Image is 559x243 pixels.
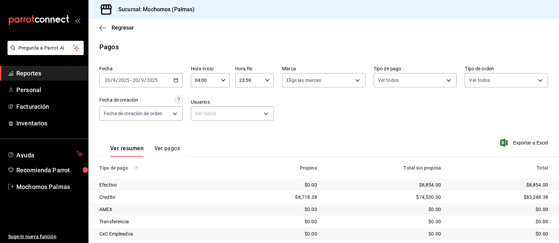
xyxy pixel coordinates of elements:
[75,18,80,23] button: open_drawer_menu
[138,77,141,83] span: /
[154,145,180,157] button: Ver pagos
[116,77,118,83] span: /
[118,77,130,83] input: ----
[146,77,158,83] input: ----
[132,77,138,83] input: --
[113,5,195,14] h3: Sucursal: Mochomos (Palmas)
[374,66,457,71] label: Tipo de pago
[99,181,226,188] div: Efectivo
[282,66,365,71] label: Marca
[141,77,144,83] input: --
[110,145,180,157] div: navigation tabs
[16,150,74,158] span: Ayuda
[130,77,132,83] span: -
[99,165,226,171] div: Tipo de pago
[99,66,183,71] label: Fecha
[452,194,548,201] div: $83,248.38
[99,42,119,52] div: Pagos
[16,69,83,78] span: Reportes
[328,230,441,237] div: $0.00
[236,181,317,188] div: $0.00
[99,194,226,201] div: Credito
[328,165,441,171] div: Total sin propina
[236,206,317,213] div: $0.00
[328,218,441,225] div: $0.00
[452,165,548,171] div: Total
[144,77,146,83] span: /
[236,194,317,201] div: $8,718.38
[191,106,274,121] div: Ver todos
[99,24,134,31] button: Regresar
[465,66,548,71] label: Tipo de orden
[378,77,399,84] span: Ver todos
[502,139,548,147] button: Exportar a Excel
[235,66,274,71] label: Hora fin
[286,77,321,84] span: Elige las marcas
[16,85,83,94] span: Personal
[452,218,548,225] div: $0.00
[7,41,84,55] button: Pregunta a Parrot AI
[328,181,441,188] div: $8,854.00
[236,165,317,171] div: Propina
[452,181,548,188] div: $8,854.00
[111,77,113,83] span: /
[16,166,83,175] span: Recomienda Parrot
[99,230,226,237] div: CxC Empleados
[452,206,548,213] div: $0.00
[236,218,317,225] div: $0.00
[113,77,116,83] input: --
[104,77,111,83] input: --
[452,230,548,237] div: $0.00
[104,110,162,117] span: Fecha de creación de orden
[99,206,226,213] div: AMEX
[469,77,490,84] span: Ver todos
[16,119,83,128] span: Inventarios
[191,100,274,104] label: Usuarios
[16,102,83,111] span: Facturación
[5,49,84,56] a: Pregunta a Parrot AI
[8,233,83,240] span: Sugerir nueva función
[99,97,138,104] div: Fecha de creación
[112,24,134,31] span: Regresar
[18,45,73,52] span: Pregunta a Parrot AI
[191,66,230,71] label: Hora inicio
[328,194,441,201] div: $74,530.00
[328,206,441,213] div: $0.00
[236,230,317,237] div: $0.00
[134,166,138,170] svg: Los pagos realizados con Pay y otras terminales son montos brutos.
[99,218,226,225] div: Transferencia
[110,145,144,157] button: Ver resumen
[16,182,83,191] span: Mochomos Palmas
